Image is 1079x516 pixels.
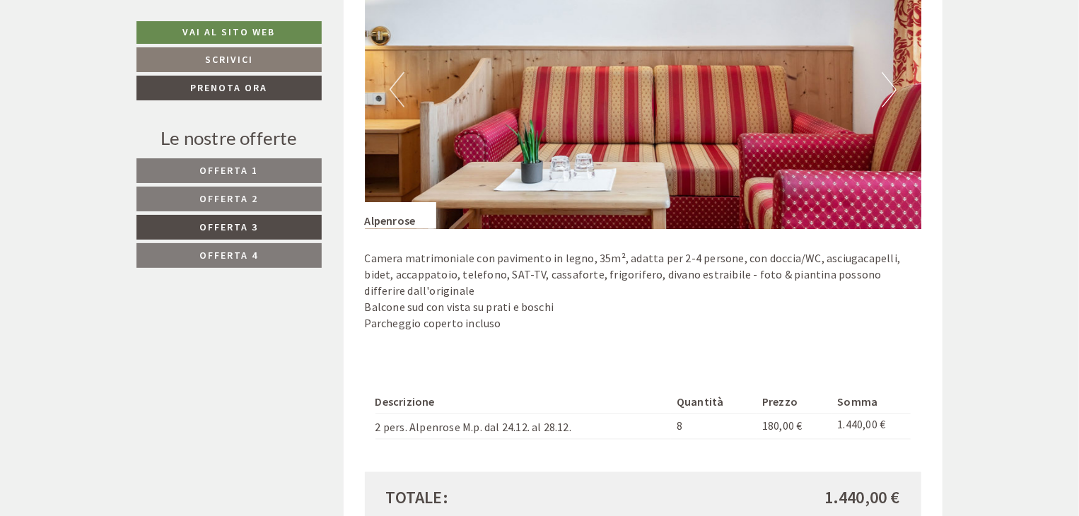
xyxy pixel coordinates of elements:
[824,486,900,510] span: 1.440,00 €
[365,250,922,331] p: Camera matrimoniale con pavimento in legno, 35m², adatta per 2-4 persone, con doccia/WC, asciugac...
[22,42,214,53] div: [GEOGRAPHIC_DATA]
[671,392,757,414] th: Quantità
[22,69,214,79] small: 15:01
[200,221,259,233] span: Offerta 3
[365,202,437,229] div: Alpenrose
[486,373,557,397] button: Invia
[252,11,304,35] div: [DATE]
[390,72,404,107] button: Previous
[200,249,259,262] span: Offerta 4
[136,47,322,72] a: Scrivici
[375,414,672,440] td: 2 pers. Alpenrose M.p. dal 24.12. al 28.12.
[832,392,911,414] th: Somma
[757,392,832,414] th: Prezzo
[200,192,259,205] span: Offerta 2
[671,414,757,440] td: 8
[11,39,221,82] div: Buon giorno, come possiamo aiutarla?
[882,72,897,107] button: Next
[136,21,322,44] a: Vai al sito web
[762,419,803,433] span: 180,00 €
[136,125,322,151] div: Le nostre offerte
[375,486,643,510] div: Totale:
[375,392,672,414] th: Descrizione
[200,164,259,177] span: Offerta 1
[832,414,911,440] td: 1.440,00 €
[136,76,322,100] a: Prenota ora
